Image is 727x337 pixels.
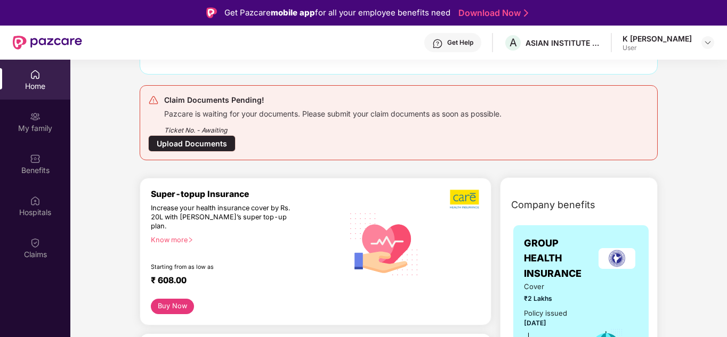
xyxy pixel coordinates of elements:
img: svg+xml;base64,PHN2ZyBpZD0iRHJvcGRvd24tMzJ4MzIiIHhtbG5zPSJodHRwOi8vd3d3LnczLm9yZy8yMDAwL3N2ZyIgd2... [704,38,712,47]
img: b5dec4f62d2307b9de63beb79f102df3.png [450,189,480,209]
span: GROUP HEALTH INSURANCE [524,236,596,281]
div: Ticket No. - Awaiting [164,119,502,135]
div: ₹ 608.00 [151,275,333,288]
img: svg+xml;base64,PHN2ZyBpZD0iSG9tZSIgeG1sbnM9Imh0dHA6Ly93d3cudzMub3JnLzIwMDAvc3ZnIiB3aWR0aD0iMjAiIG... [30,69,41,80]
div: Upload Documents [148,135,236,152]
span: ₹2 Lakhs [524,293,574,303]
img: svg+xml;base64,PHN2ZyB3aWR0aD0iMjAiIGhlaWdodD0iMjAiIHZpZXdCb3g9IjAgMCAyMCAyMCIgZmlsbD0ibm9uZSIgeG... [30,111,41,122]
div: Get Pazcare for all your employee benefits need [224,6,450,19]
span: [DATE] [524,319,546,327]
div: Pazcare is waiting for your documents. Please submit your claim documents as soon as possible. [164,106,502,119]
div: Policy issued [524,308,567,319]
span: right [188,237,193,243]
span: A [510,36,517,49]
img: Logo [206,7,217,18]
div: Starting from as low as [151,264,298,271]
img: svg+xml;base64,PHN2ZyB4bWxucz0iaHR0cDovL3d3dy53My5vcmcvMjAwMC9zdmciIHdpZHRoPSIyNCIgaGVpZ2h0PSIyNC... [148,95,159,105]
div: Claim Documents Pending! [164,94,502,106]
a: Download Now [458,7,525,19]
img: Stroke [524,7,528,19]
strong: mobile app [271,7,315,18]
img: svg+xml;base64,PHN2ZyBpZD0iSGVscC0zMngzMiIgeG1sbnM9Imh0dHA6Ly93d3cudzMub3JnLzIwMDAvc3ZnIiB3aWR0aD... [432,38,443,49]
img: svg+xml;base64,PHN2ZyB4bWxucz0iaHR0cDovL3d3dy53My5vcmcvMjAwMC9zdmciIHhtbG5zOnhsaW5rPSJodHRwOi8vd3... [343,202,426,285]
div: Know more [151,236,337,243]
div: ASIAN INSTITUTE OF NEPHROLOGY AND UROLOGY PRIVATE LIMITED [526,38,600,48]
div: K [PERSON_NAME] [623,34,692,44]
img: insurerLogo [599,248,635,269]
span: Cover [524,281,574,292]
div: Increase your health insurance cover by Rs. 20L with [PERSON_NAME]’s super top-up plan. [151,204,297,231]
div: User [623,44,692,52]
img: New Pazcare Logo [13,36,82,50]
span: Company benefits [511,198,595,212]
img: svg+xml;base64,PHN2ZyBpZD0iQ2xhaW0iIHhtbG5zPSJodHRwOi8vd3d3LnczLm9yZy8yMDAwL3N2ZyIgd2lkdGg9IjIwIi... [30,237,41,248]
img: svg+xml;base64,PHN2ZyBpZD0iQmVuZWZpdHMiIHhtbG5zPSJodHRwOi8vd3d3LnczLm9yZy8yMDAwL3N2ZyIgd2lkdGg9Ij... [30,153,41,164]
div: Super-topup Insurance [151,189,343,199]
button: Buy Now [151,299,194,314]
div: Get Help [447,38,473,47]
img: svg+xml;base64,PHN2ZyBpZD0iSG9zcGl0YWxzIiB4bWxucz0iaHR0cDovL3d3dy53My5vcmcvMjAwMC9zdmciIHdpZHRoPS... [30,195,41,206]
